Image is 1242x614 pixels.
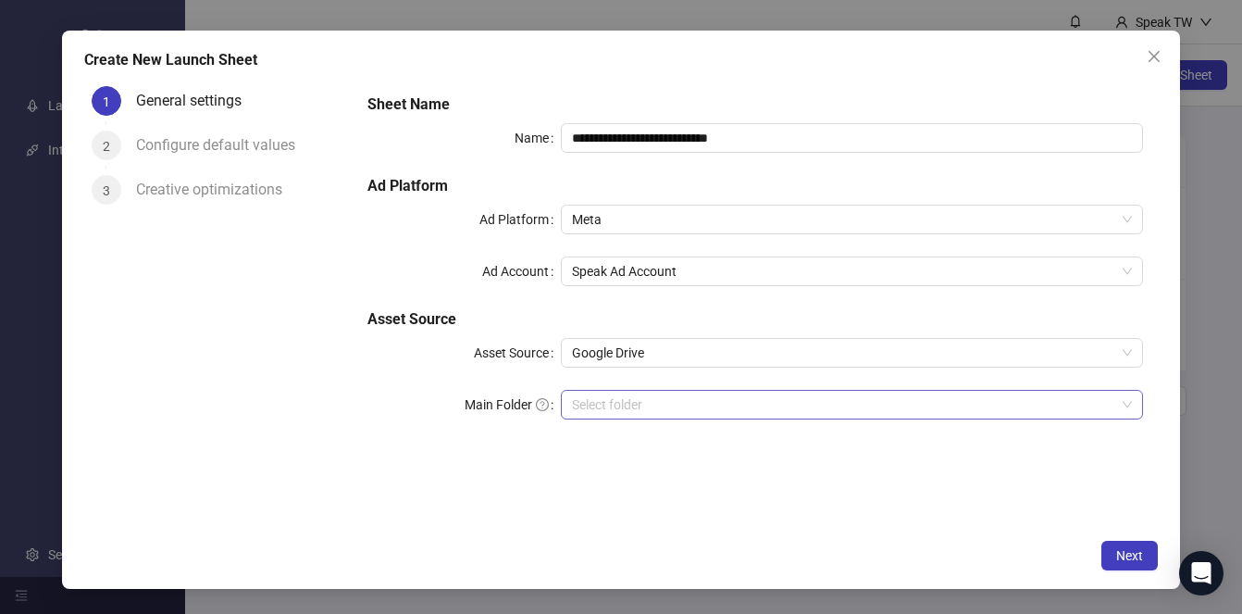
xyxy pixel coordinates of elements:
span: 1 [103,94,110,109]
span: Next [1116,548,1143,563]
h5: Sheet Name [367,94,1143,116]
label: Ad Account [483,257,562,286]
span: close [1147,49,1161,64]
label: Ad Platform [480,205,562,234]
label: Main Folder [466,390,562,420]
div: Open Intercom Messenger [1179,551,1223,595]
span: 2 [103,139,110,154]
label: Name [515,123,562,153]
h5: Ad Platform [367,175,1143,197]
span: Speak Ad Account [573,257,1132,285]
button: Close [1139,42,1169,71]
div: General settings [136,86,256,116]
span: Google Drive [573,339,1132,367]
span: question-circle [537,398,550,411]
span: Meta [573,206,1132,233]
button: Next [1101,541,1158,570]
label: Asset Source [475,338,562,368]
div: Configure default values [136,131,310,160]
h5: Asset Source [367,308,1143,331]
span: 3 [103,183,110,198]
div: Creative optimizations [136,175,297,205]
input: Name [562,123,1143,153]
div: Create New Launch Sheet [84,49,1158,71]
